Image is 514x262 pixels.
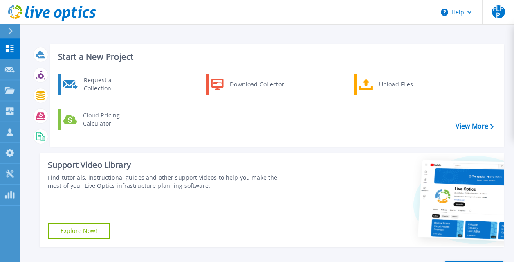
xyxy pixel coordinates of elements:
div: Upload Files [375,76,435,93]
a: Download Collector [206,74,290,95]
a: Request a Collection [58,74,141,95]
h3: Start a New Project [58,52,493,61]
a: View More [456,122,494,130]
div: Download Collector [226,76,287,93]
div: Request a Collection [80,76,139,93]
div: Cloud Pricing Calculator [79,111,139,128]
div: Find tutorials, instructional guides and other support videos to help you make the most of your L... [48,174,289,190]
a: Explore Now! [48,223,110,239]
div: Support Video Library [48,160,289,170]
span: FLPP [492,5,505,18]
a: Upload Files [354,74,438,95]
a: Cloud Pricing Calculator [58,109,141,130]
